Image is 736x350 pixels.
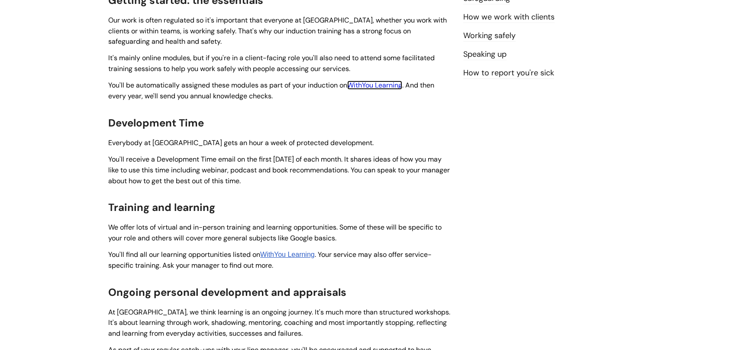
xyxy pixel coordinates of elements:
[108,81,434,100] span: You'll be automatically assigned these modules as part of your induction on . And then every year...
[463,68,554,79] a: How to report you're sick
[108,155,450,185] span: You'll receive a Development Time email on the first [DATE] of each month. It shares ideas of how...
[347,81,402,90] a: WithYou Learning
[108,16,447,46] span: Our work is often regulated so it's important that everyone at [GEOGRAPHIC_DATA], whether you wor...
[108,53,435,73] span: It's mainly online modules, but if you're in a client-facing role you'll also need to attend some...
[108,201,215,214] span: Training and learning
[463,12,555,23] a: How we work with clients
[108,308,450,338] span: At [GEOGRAPHIC_DATA], we think learning is an ongoing journey. It's much more than structured wor...
[463,30,516,42] a: Working safely
[108,138,374,147] span: Everybody at [GEOGRAPHIC_DATA] gets an hour a week of protected development.
[108,116,204,130] span: Development Time
[260,251,315,258] a: WithYou Learning
[463,49,507,60] a: Speaking up
[108,285,346,299] span: Ongoing personal development and appraisals
[108,250,432,270] span: You'll find all our learning opportunities listed on . Your service may also offer service-specif...
[108,223,442,243] span: We offer lots of virtual and in-person training and learning opportunities. Some of these will be...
